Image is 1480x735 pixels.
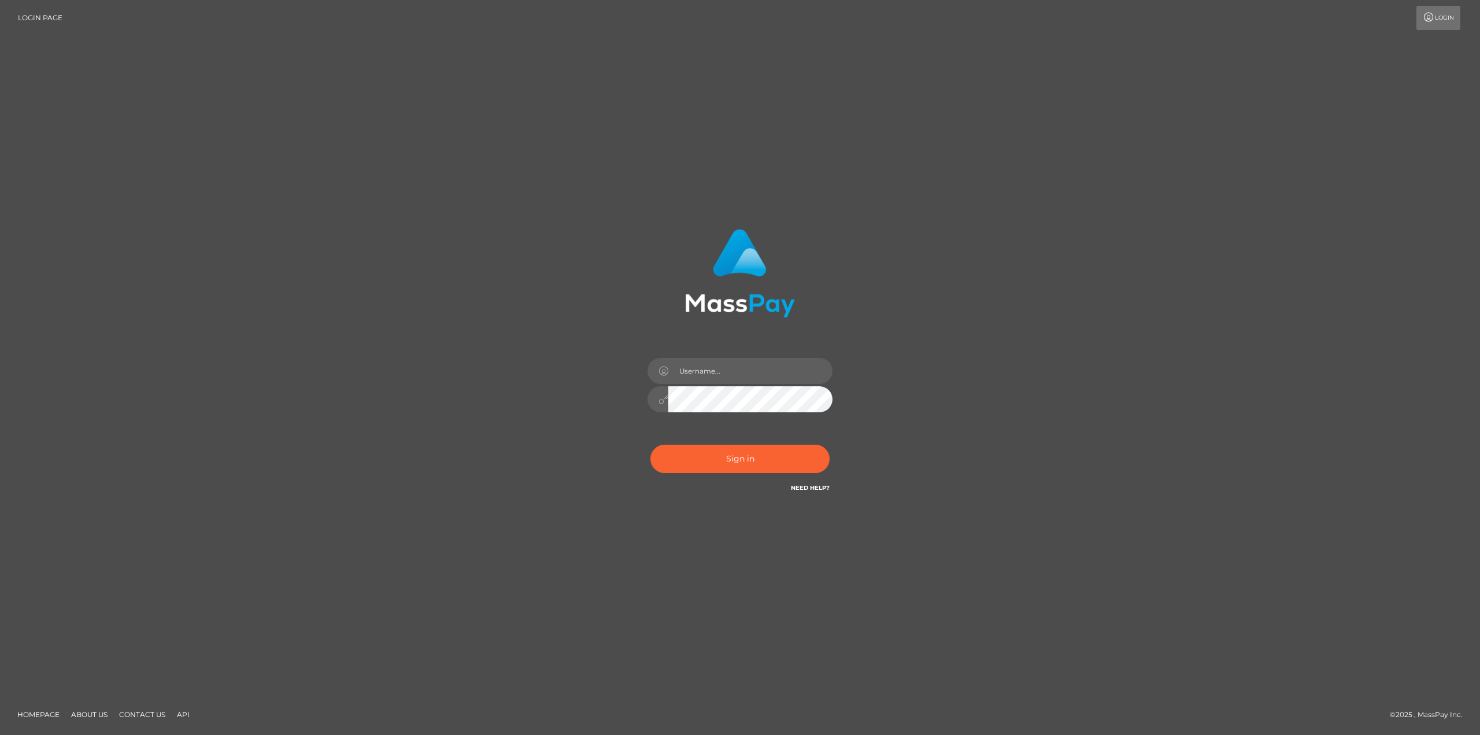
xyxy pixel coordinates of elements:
button: Sign in [650,445,830,473]
a: About Us [66,706,112,723]
div: © 2025 , MassPay Inc. [1390,708,1471,721]
a: API [172,706,194,723]
a: Homepage [13,706,64,723]
a: Need Help? [791,484,830,492]
input: Username... [668,358,832,384]
a: Login [1416,6,1460,30]
img: MassPay Login [685,229,795,317]
a: Login Page [18,6,62,30]
a: Contact Us [114,706,170,723]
